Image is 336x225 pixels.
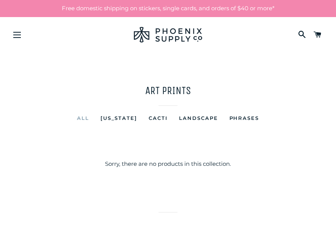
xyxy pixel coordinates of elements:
[11,159,325,169] p: Sorry, there are no products in this collection.
[173,113,224,123] a: Landscape
[71,113,95,123] a: All
[143,113,173,123] a: Cacti
[95,113,143,123] a: [US_STATE]
[134,27,202,42] img: Phoenix Supply Co.
[11,83,325,98] h1: Art Prints
[224,113,265,123] a: Phrases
